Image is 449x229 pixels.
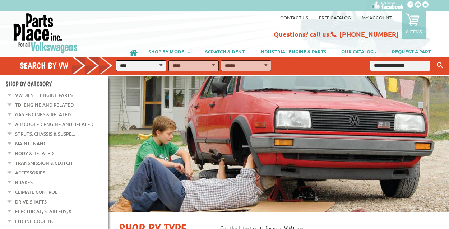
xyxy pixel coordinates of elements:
a: Free Catalog [319,14,351,20]
a: Contact us [280,14,308,20]
a: Transmission & Clutch [15,158,72,168]
a: Body & Related [15,149,54,158]
a: Brakes [15,178,33,187]
a: SCRATCH & DENT [198,45,252,57]
a: Gas Engines & Related [15,110,71,119]
a: Air Cooled Engine and Related [15,120,93,129]
a: INDUSTRIAL ENGINE & PARTS [252,45,334,57]
a: My Account [362,14,392,20]
a: VW Diesel Engine Parts [15,90,73,100]
p: 0 items [406,28,422,34]
a: Struts, Chassis & Suspe... [15,129,75,139]
a: 0 items [402,11,426,39]
a: Engine Cooling [15,216,55,226]
a: REQUEST A PART [385,45,438,57]
a: Maintenance [15,139,49,148]
a: Drive Shafts [15,197,47,206]
a: Electrical, Starters, &... [15,207,75,216]
button: Keyword Search [435,60,445,71]
h4: Shop By Category [5,80,108,88]
a: Accessories [15,168,45,177]
a: SHOP BY MODEL [141,45,198,57]
a: OUR CATALOG [334,45,384,57]
a: TDI Engine and Related [15,100,74,109]
img: Parts Place Inc! [13,13,78,54]
h4: Search by VW [20,60,117,71]
a: Climate Control [15,187,57,197]
img: First slide [900x500] [108,76,449,212]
